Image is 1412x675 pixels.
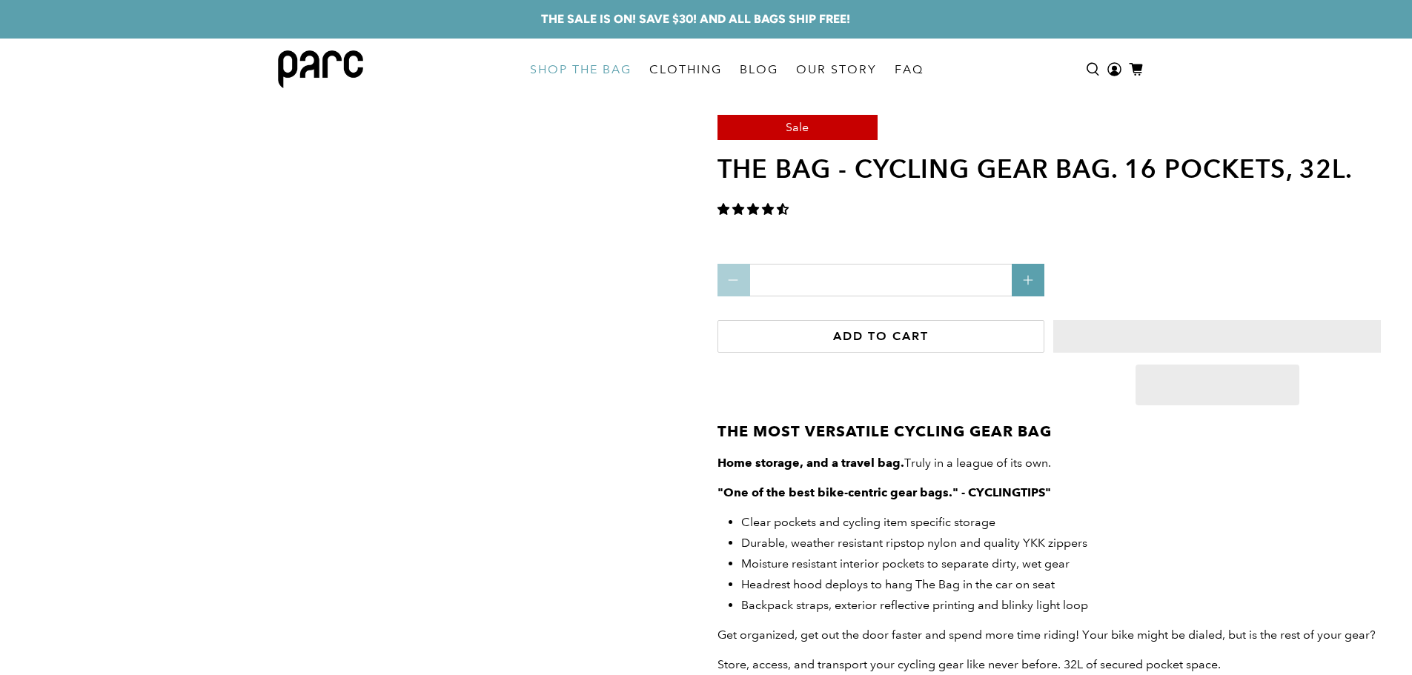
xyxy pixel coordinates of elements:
[717,202,789,216] span: 4.33 stars
[521,39,932,100] nav: main navigation
[833,329,929,343] span: Add to cart
[786,120,809,134] span: Sale
[278,50,363,88] img: parc bag logo
[787,49,886,90] a: OUR STORY
[731,49,787,90] a: BLOG
[741,577,1055,591] span: Headrest hood deploys to hang The Bag in the car on seat
[541,10,850,28] a: THE SALE IS ON! SAVE $30! AND ALL BAGS SHIP FREE!
[717,155,1391,183] h1: THE BAG - cycling gear bag. 16 pockets, 32L.
[741,515,995,529] span: Clear pockets and cycling item specific storage
[717,320,1045,353] button: Add to cart
[886,49,932,90] a: FAQ
[726,456,904,470] strong: ome storage, and a travel bag.
[717,485,1051,499] strong: "One of the best bike-centric gear bags." - CYCLINGTIPS"
[717,657,1221,671] span: Store, access, and transport your cycling gear like never before. 32L of secured pocket space.
[717,456,726,470] strong: H
[521,49,640,90] a: SHOP THE BAG
[741,598,1088,612] span: Backpack straps, exterior reflective printing and blinky light loop
[726,456,1051,470] span: Truly in a league of its own.
[741,536,1087,550] span: Durable, weather resistant ripstop nylon and quality YKK zippers
[741,556,1070,571] span: Moisture resistant interior pockets to separate dirty, wet gear
[717,422,1052,440] strong: THE MOST VERSATILE CYCLING GEAR BAG
[717,628,1376,642] span: Get organized, get out the door faster and spend more time riding! Your bike might be dialed, but...
[640,49,731,90] a: CLOTHING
